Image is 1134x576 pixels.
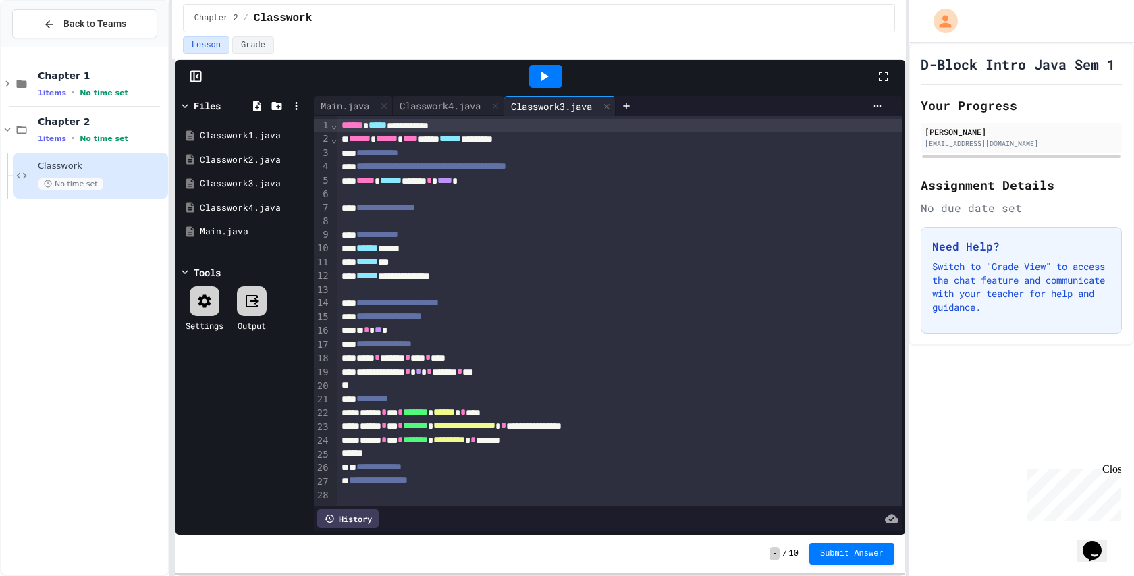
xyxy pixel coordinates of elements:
[12,9,157,38] button: Back to Teams
[782,548,787,559] span: /
[314,448,331,462] div: 25
[244,13,248,24] span: /
[932,238,1110,255] h3: Need Help?
[789,548,799,559] span: 10
[921,55,1115,74] h1: D-Block Intro Java Sem 1
[63,17,126,31] span: Back to Teams
[314,242,331,255] div: 10
[317,509,379,528] div: History
[919,5,961,36] div: My Account
[314,99,376,113] div: Main.java
[314,201,331,215] div: 7
[200,201,305,215] div: Classwork4.java
[314,228,331,242] div: 9
[232,36,274,54] button: Grade
[314,96,393,116] div: Main.java
[38,88,66,97] span: 1 items
[925,138,1118,149] div: [EMAIL_ADDRESS][DOMAIN_NAME]
[38,134,66,143] span: 1 items
[194,99,221,113] div: Files
[314,147,331,160] div: 3
[314,338,331,352] div: 17
[314,256,331,269] div: 11
[314,475,331,489] div: 27
[38,115,165,128] span: Chapter 2
[331,134,337,145] span: Fold line
[925,126,1118,138] div: [PERSON_NAME]
[314,296,331,310] div: 14
[314,119,331,132] div: 1
[314,421,331,434] div: 23
[921,96,1122,115] h2: Your Progress
[314,311,331,324] div: 15
[200,225,305,238] div: Main.java
[200,129,305,142] div: Classwork1.java
[314,269,331,283] div: 12
[314,160,331,174] div: 4
[238,319,266,332] div: Output
[1077,522,1120,562] iframe: chat widget
[38,178,104,190] span: No time set
[932,260,1110,314] p: Switch to "Grade View" to access the chat feature and communicate with your teacher for help and ...
[314,174,331,188] div: 5
[183,36,230,54] button: Lesson
[314,132,331,146] div: 2
[314,393,331,407] div: 21
[200,177,305,190] div: Classwork3.java
[80,134,128,143] span: No time set
[314,379,331,393] div: 20
[200,153,305,167] div: Classwork2.java
[194,13,238,24] span: Chapter 2
[38,70,165,82] span: Chapter 1
[314,188,331,201] div: 6
[504,99,599,113] div: Classwork3.java
[393,96,504,116] div: Classwork4.java
[72,133,74,144] span: •
[314,324,331,338] div: 16
[504,96,616,116] div: Classwork3.java
[314,407,331,420] div: 22
[314,352,331,365] div: 18
[314,284,331,297] div: 13
[194,265,221,280] div: Tools
[921,176,1122,194] h2: Assignment Details
[314,461,331,475] div: 26
[254,10,312,26] span: Classwork
[314,215,331,228] div: 8
[1022,463,1120,521] iframe: chat widget
[769,547,780,560] span: -
[80,88,128,97] span: No time set
[314,489,331,502] div: 28
[186,319,223,332] div: Settings
[38,161,165,172] span: Classwork
[809,543,894,565] button: Submit Answer
[393,99,487,113] div: Classwork4.java
[331,120,337,130] span: Fold line
[820,548,884,559] span: Submit Answer
[314,366,331,379] div: 19
[5,5,93,86] div: Chat with us now!Close
[314,434,331,448] div: 24
[921,200,1122,216] div: No due date set
[72,87,74,98] span: •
